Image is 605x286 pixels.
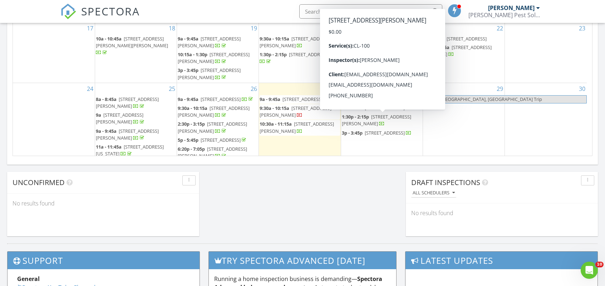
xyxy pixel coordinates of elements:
[424,35,444,42] span: 9a - 9:45a
[411,188,456,198] button: All schedulers
[406,203,598,223] div: No results found
[260,35,331,49] span: [STREET_ADDRESS][PERSON_NAME]
[423,22,505,83] td: Go to August 22, 2025
[342,96,363,102] span: 8a - 8:45a
[178,35,241,49] span: [STREET_ADDRESS][PERSON_NAME]
[341,83,423,161] td: Go to August 28, 2025
[178,51,250,64] a: 10:15a - 1:30p [STREET_ADDRESS][PERSON_NAME]
[260,96,280,102] span: 9a - 9:45a
[342,35,416,49] a: 10:30a - 11:15a [STREET_ADDRESS][PERSON_NAME]
[342,50,422,66] a: 12p - 12:45p [STREET_ADDRESS][PERSON_NAME]
[342,67,414,80] span: [STREET_ADDRESS][PERSON_NAME][PERSON_NAME]
[178,105,250,118] a: 9:30a - 10:15a [STREET_ADDRESS][PERSON_NAME]
[13,22,95,83] td: Go to August 17, 2025
[260,104,340,120] a: 9:30a - 10:15a [STREET_ADDRESS][PERSON_NAME]
[342,96,406,102] a: 8a - 8:45a [STREET_ADDRESS]
[85,23,95,34] a: Go to August 17, 2025
[96,128,159,141] span: [STREET_ADDRESS][PERSON_NAME]
[96,112,146,125] a: 9a [STREET_ADDRESS][PERSON_NAME]
[96,144,164,157] a: 11a - 11:45a [STREET_ADDRESS][US_STATE]
[96,96,159,109] a: 8a - 8:45a [STREET_ADDRESS][PERSON_NAME]
[177,83,259,161] td: Go to August 26, 2025
[595,262,604,267] span: 10
[178,67,241,80] span: [STREET_ADDRESS][PERSON_NAME]
[365,130,405,136] span: [STREET_ADDRESS]
[577,83,587,94] a: Go to August 30, 2025
[342,113,369,120] span: 1:30p - 2:15p
[209,252,397,269] h3: Try spectora advanced [DATE]
[495,23,505,34] a: Go to August 22, 2025
[96,35,168,49] span: [STREET_ADDRESS][PERSON_NAME][PERSON_NAME]
[178,66,258,82] a: 3p - 3:45p [STREET_ADDRESS][PERSON_NAME]
[178,105,250,118] span: [STREET_ADDRESS][PERSON_NAME]
[423,83,505,161] td: Go to August 29, 2025
[13,83,95,161] td: Go to August 24, 2025
[81,4,140,19] span: SPECTORA
[96,35,176,57] a: 10a - 10:45a [STREET_ADDRESS][PERSON_NAME][PERSON_NAME]
[259,22,341,83] td: Go to August 20, 2025
[260,105,331,118] a: 9:30a - 10:15a [STREET_ADDRESS][PERSON_NAME]
[178,121,247,134] a: 2:30p - 3:15p [STREET_ADDRESS][PERSON_NAME]
[177,22,259,83] td: Go to August 19, 2025
[260,120,340,135] a: 10:30a - 11:15a [STREET_ADDRESS][PERSON_NAME]
[342,113,411,127] a: 1:30p - 2:15p [STREET_ADDRESS][PERSON_NAME]
[342,113,422,128] a: 1:30p - 2:15p [STREET_ADDRESS][PERSON_NAME]
[260,51,287,58] span: 1:30p - 2:15p
[260,121,334,134] a: 10:30a - 11:15a [STREET_ADDRESS][PERSON_NAME]
[85,83,95,94] a: Go to August 24, 2025
[424,44,449,50] span: 11a - 11:45a
[342,130,363,136] span: 3p - 3:45p
[260,121,334,134] span: [STREET_ADDRESS][PERSON_NAME]
[96,128,159,141] a: 9a - 9:45a [STREET_ADDRESS][PERSON_NAME]
[260,105,289,111] span: 9:30a - 10:15a
[178,51,250,64] span: [STREET_ADDRESS][PERSON_NAME]
[342,95,422,103] a: 8a - 8:45a [STREET_ADDRESS]
[60,4,76,19] img: The Best Home Inspection Software - Spectora
[495,83,505,94] a: Go to August 29, 2025
[342,67,363,73] span: 1p - 1:45p
[178,121,205,127] span: 2:30p - 3:15p
[577,23,587,34] a: Go to August 23, 2025
[447,35,487,42] span: [STREET_ADDRESS]
[178,146,247,159] a: 6:20p - 7:05p [STREET_ADDRESS][PERSON_NAME]
[260,105,331,118] span: [STREET_ADDRESS][PERSON_NAME]
[365,96,405,102] span: [STREET_ADDRESS]
[259,83,341,161] td: Go to August 27, 2025
[96,95,176,111] a: 8a - 8:45a [STREET_ADDRESS][PERSON_NAME]
[96,143,176,158] a: 11a - 11:45a [STREET_ADDRESS][US_STATE]
[178,51,207,58] span: 10:15a - 1:30p
[178,96,198,102] span: 9a - 9:45a
[342,35,416,49] span: [STREET_ADDRESS][PERSON_NAME]
[178,104,258,120] a: 9:30a - 10:15a [STREET_ADDRESS][PERSON_NAME]
[249,23,259,34] a: Go to August 19, 2025
[342,66,422,82] a: 1p - 1:45p [STREET_ADDRESS][PERSON_NAME][PERSON_NAME]
[17,275,40,283] strong: General
[411,178,480,187] span: Draft Inspections
[260,35,331,49] a: 9:30a - 10:15a [STREET_ADDRESS][PERSON_NAME]
[260,95,340,104] a: 9a - 9:45a [STREET_ADDRESS]
[96,96,117,102] span: 8a - 8:45a
[178,137,247,143] a: 5p - 5:45p [STREET_ADDRESS]
[405,252,597,269] h3: Latest Updates
[96,127,176,142] a: 9a - 9:45a [STREET_ADDRESS][PERSON_NAME]
[441,96,542,102] span: [GEOGRAPHIC_DATA], [GEOGRAPHIC_DATA] Trip
[413,23,423,34] a: Go to August 21, 2025
[342,104,422,112] a: 9a - 9:45a [STREET_ADDRESS]
[96,128,117,134] span: 9a - 9:45a
[331,23,341,34] a: Go to August 20, 2025
[299,4,442,19] input: Search everything...
[95,83,177,161] td: Go to August 25, 2025
[424,44,492,57] span: [STREET_ADDRESS][US_STATE]
[289,51,329,58] span: [STREET_ADDRESS]
[342,130,412,136] a: 3p - 3:45p [STREET_ADDRESS]
[424,35,488,42] a: 9a - 9:45a [STREET_ADDRESS]
[167,83,177,94] a: Go to August 25, 2025
[178,50,258,66] a: 10:15a - 1:30p [STREET_ADDRESS][PERSON_NAME]
[342,51,368,58] span: 12p - 12:45p
[342,129,422,137] a: 3p - 3:45p [STREET_ADDRESS]
[8,252,200,269] h3: Support
[96,111,176,126] a: 9a [STREET_ADDRESS][PERSON_NAME]
[341,22,423,83] td: Go to August 21, 2025
[178,35,258,50] a: 9a - 9:45a [STREET_ADDRESS][PERSON_NAME]
[505,22,587,83] td: Go to August 23, 2025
